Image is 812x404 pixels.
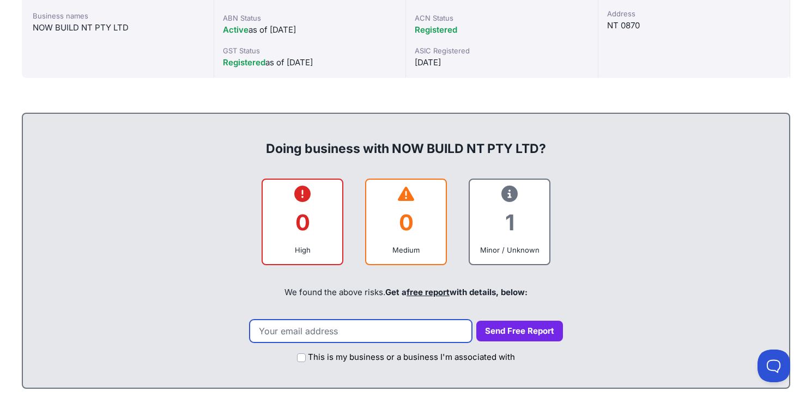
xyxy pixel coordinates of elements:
[375,244,437,255] div: Medium
[758,350,790,382] iframe: Toggle Customer Support
[223,13,397,23] div: ABN Status
[223,45,397,56] div: GST Status
[223,57,265,68] span: Registered
[33,10,203,21] div: Business names
[223,25,249,35] span: Active
[223,56,397,69] div: as of [DATE]
[415,13,589,23] div: ACN Status
[34,123,778,157] div: Doing business with NOW BUILD NT PTY LTD?
[415,25,457,35] span: Registered
[478,200,541,244] div: 1
[415,45,589,56] div: ASIC Registered
[415,56,589,69] div: [DATE]
[271,244,334,255] div: High
[478,244,541,255] div: Minor / Unknown
[250,320,472,342] input: Your email address
[607,8,781,19] div: Address
[385,287,528,297] span: Get a with details, below:
[271,200,334,244] div: 0
[223,23,397,36] div: as of [DATE]
[476,321,563,342] button: Send Free Report
[34,274,778,311] div: We found the above risks.
[33,21,203,34] div: NOW BUILD NT PTY LTD
[375,200,437,244] div: 0
[407,287,450,297] a: free report
[308,351,515,364] label: This is my business or a business I'm associated with
[607,19,781,32] div: NT 0870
